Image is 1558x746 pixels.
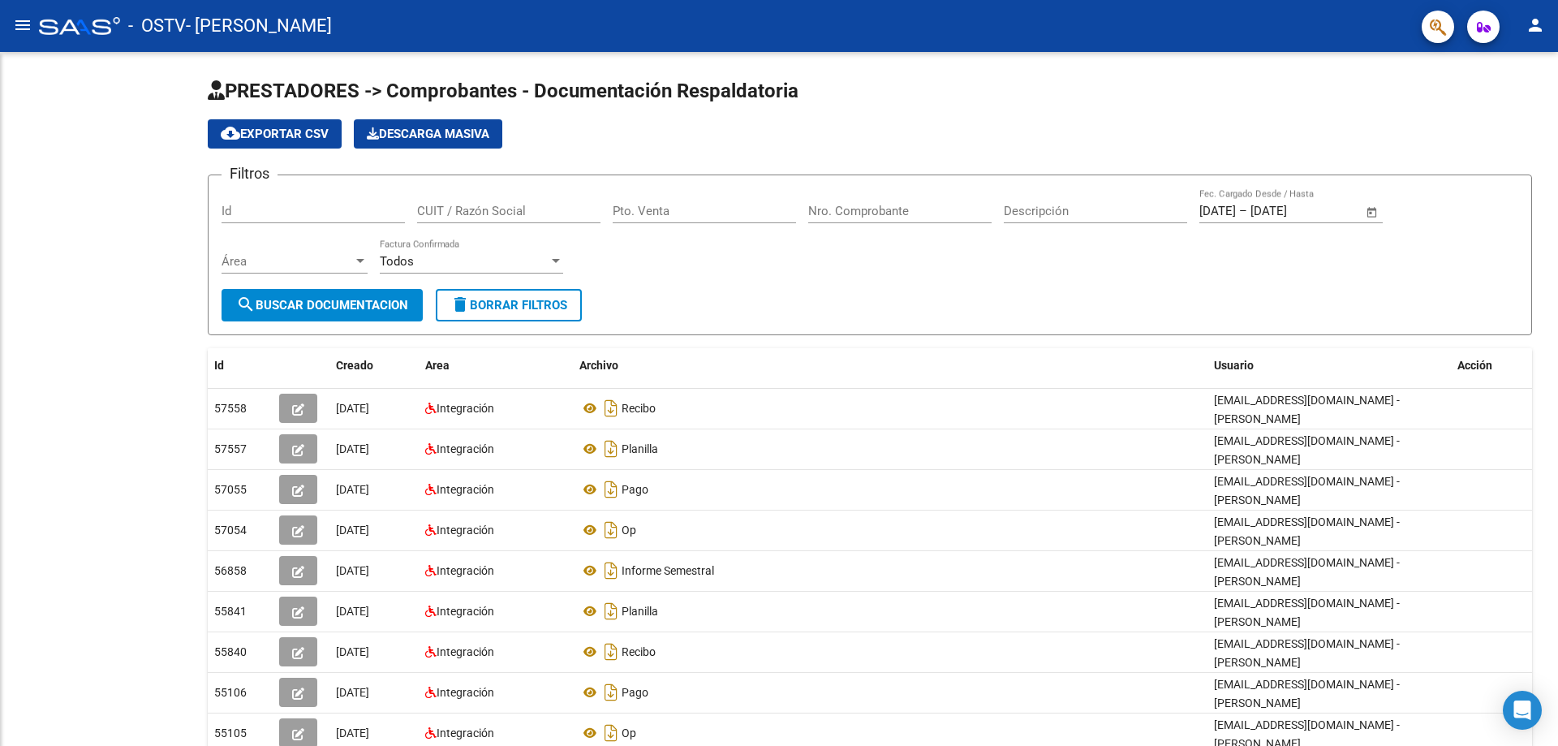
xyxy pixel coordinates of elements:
mat-icon: search [236,295,256,314]
span: Pago [622,483,648,496]
span: [DATE] [336,645,369,658]
span: [DATE] [336,402,369,415]
span: Integración [437,442,494,455]
datatable-header-cell: Creado [329,348,419,383]
span: - [PERSON_NAME] [186,8,332,44]
button: Open calendar [1363,203,1382,222]
span: [DATE] [336,605,369,618]
span: Planilla [622,442,658,455]
button: Exportar CSV [208,119,342,149]
span: Borrar Filtros [450,298,567,313]
span: Integración [437,564,494,577]
span: [DATE] [336,524,369,537]
span: 55840 [214,645,247,658]
mat-icon: delete [450,295,470,314]
i: Descargar documento [600,476,622,502]
datatable-header-cell: Archivo [573,348,1207,383]
span: Descarga Masiva [367,127,489,141]
span: Recibo [622,402,656,415]
div: Open Intercom Messenger [1503,691,1542,730]
span: [EMAIL_ADDRESS][DOMAIN_NAME] - [PERSON_NAME] [1214,597,1400,628]
mat-icon: cloud_download [221,123,240,143]
span: Integración [437,402,494,415]
span: [EMAIL_ADDRESS][DOMAIN_NAME] - [PERSON_NAME] [1214,434,1400,466]
span: [EMAIL_ADDRESS][DOMAIN_NAME] - [PERSON_NAME] [1214,515,1400,547]
span: 55106 [214,686,247,699]
span: [DATE] [336,442,369,455]
span: [EMAIL_ADDRESS][DOMAIN_NAME] - [PERSON_NAME] [1214,678,1400,709]
i: Descargar documento [600,598,622,624]
span: Op [622,727,636,740]
span: [EMAIL_ADDRESS][DOMAIN_NAME] - [PERSON_NAME] [1214,637,1400,669]
span: 57557 [214,442,247,455]
span: [EMAIL_ADDRESS][DOMAIN_NAME] - [PERSON_NAME] [1214,475,1400,507]
i: Descargar documento [600,517,622,543]
span: Usuario [1214,359,1254,372]
input: Fecha fin [1250,204,1329,218]
i: Descargar documento [600,679,622,705]
input: Fecha inicio [1199,204,1236,218]
i: Descargar documento [600,639,622,665]
span: 57054 [214,524,247,537]
span: Integración [437,605,494,618]
span: Acción [1457,359,1492,372]
i: Descargar documento [600,436,622,462]
button: Buscar Documentacion [222,289,423,321]
span: 55105 [214,727,247,740]
span: – [1239,204,1247,218]
datatable-header-cell: Acción [1451,348,1532,383]
h3: Filtros [222,162,278,185]
span: [EMAIL_ADDRESS][DOMAIN_NAME] - [PERSON_NAME] [1214,556,1400,588]
span: Integración [437,645,494,658]
button: Descarga Masiva [354,119,502,149]
mat-icon: menu [13,15,32,35]
span: Archivo [579,359,618,372]
app-download-masive: Descarga masiva de comprobantes (adjuntos) [354,119,502,149]
span: Exportar CSV [221,127,329,141]
span: Integración [437,727,494,740]
span: Informe Semestral [622,564,714,577]
button: Borrar Filtros [436,289,582,321]
span: Área [222,254,353,269]
span: [DATE] [336,564,369,577]
span: [DATE] [336,483,369,496]
span: Buscar Documentacion [236,298,408,313]
span: 55841 [214,605,247,618]
i: Descargar documento [600,395,622,421]
span: [EMAIL_ADDRESS][DOMAIN_NAME] - [PERSON_NAME] [1214,394,1400,425]
span: Planilla [622,605,658,618]
span: Integración [437,483,494,496]
span: Todos [380,254,414,269]
span: PRESTADORES -> Comprobantes - Documentación Respaldatoria [208,80,798,102]
span: Pago [622,686,648,699]
span: 57558 [214,402,247,415]
span: Integración [437,524,494,537]
span: Id [214,359,224,372]
span: Area [425,359,450,372]
i: Descargar documento [600,720,622,746]
span: 57055 [214,483,247,496]
span: Integración [437,686,494,699]
datatable-header-cell: Id [208,348,273,383]
mat-icon: person [1526,15,1545,35]
span: 56858 [214,564,247,577]
span: [DATE] [336,727,369,740]
span: Recibo [622,645,656,658]
datatable-header-cell: Area [419,348,573,383]
span: - OSTV [128,8,186,44]
datatable-header-cell: Usuario [1207,348,1451,383]
span: Op [622,524,636,537]
i: Descargar documento [600,558,622,584]
span: Creado [336,359,373,372]
span: [DATE] [336,686,369,699]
